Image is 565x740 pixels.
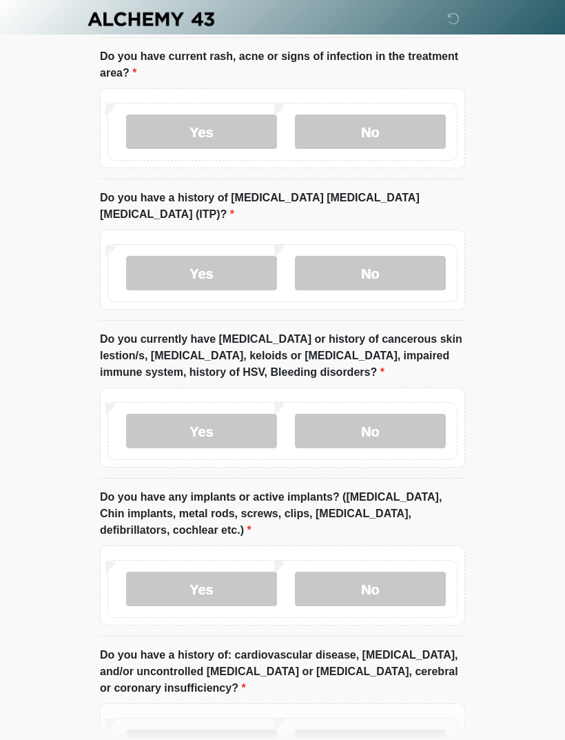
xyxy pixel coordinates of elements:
label: Do you currently have [MEDICAL_DATA] or history of cancerous skin lestion/s, [MEDICAL_DATA], kelo... [100,331,465,381]
label: Do you have a history of: cardiovascular disease, [MEDICAL_DATA], and/or uncontrolled [MEDICAL_DA... [100,647,465,697]
label: Yes [126,256,277,290]
label: Do you have a history of [MEDICAL_DATA] [MEDICAL_DATA] [MEDICAL_DATA] (ITP)? [100,190,465,223]
label: Do you have any implants or active implants? ([MEDICAL_DATA], Chin implants, metal rods, screws, ... [100,489,465,539]
label: No [295,414,446,448]
label: No [295,572,446,606]
label: Do you have current rash, acne or signs of infection in the treatment area? [100,48,465,81]
label: Yes [126,114,277,149]
label: Yes [126,414,277,448]
img: Alchemy 43 Logo [86,10,216,28]
label: No [295,114,446,149]
label: Yes [126,572,277,606]
label: No [295,256,446,290]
